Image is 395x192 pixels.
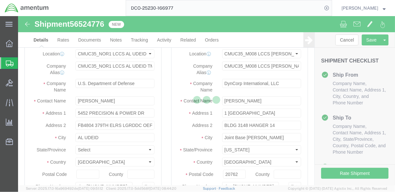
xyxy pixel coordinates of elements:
input: Search for shipment number, reference number [126,0,322,16]
img: logo [5,3,49,13]
span: Client: 2025.17.0-5dd568f [106,187,176,190]
span: [DATE] 08:44:20 [149,187,176,190]
span: Server: 2025.17.0-16a969492de [26,187,103,190]
span: Charles Davis [341,5,378,12]
span: [DATE] 09:51:12 [78,187,103,190]
a: Feedback [219,187,235,190]
button: [PERSON_NAME] [341,4,386,12]
a: Support [203,187,219,190]
span: Copyright © [DATE]-[DATE] Agistix Inc., All Rights Reserved [288,186,387,191]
